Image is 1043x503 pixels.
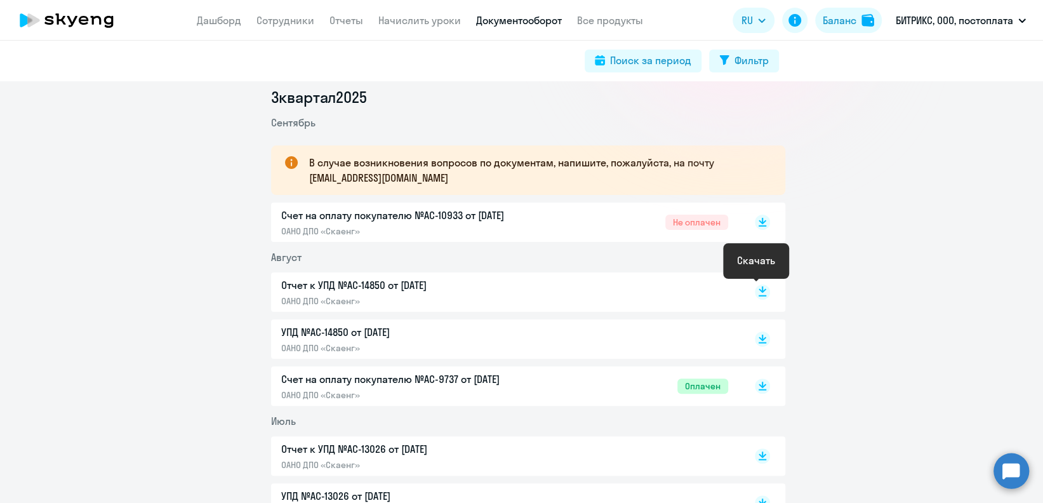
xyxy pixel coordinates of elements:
a: Отчеты [329,14,363,27]
a: Все продукты [577,14,643,27]
span: Сентябрь [271,116,316,129]
button: БИТРИКС, ООО, постоплата [889,5,1032,36]
a: Отчет к УПД №AC-13026 от [DATE]ОАНО ДПО «Скаенг» [281,441,728,471]
p: Счет на оплату покупателю №AC-9737 от [DATE] [281,372,548,387]
div: Фильтр [734,53,769,68]
button: RU [733,8,774,33]
p: ОАНО ДПО «Скаенг» [281,459,548,471]
span: Август [271,251,302,264]
p: БИТРИКС, ООО, постоплата [896,13,1013,28]
button: Поиск за период [585,50,701,72]
span: RU [741,13,753,28]
p: ОАНО ДПО «Скаенг» [281,295,548,307]
button: Фильтр [709,50,779,72]
img: balance [861,14,874,27]
a: Отчет к УПД №AC-14850 от [DATE]ОАНО ДПО «Скаенг» [281,278,728,307]
span: Оплачен [677,379,728,394]
a: Счет на оплату покупателю №AC-9737 от [DATE]ОАНО ДПО «Скаенг»Оплачен [281,372,728,401]
p: Счет на оплату покупателю №AC-10933 от [DATE] [281,208,548,223]
div: Баланс [823,13,856,28]
a: Начислить уроки [378,14,461,27]
a: Документооборот [476,14,562,27]
p: В случае возникновения вопросов по документам, напишите, пожалуйста, на почту [EMAIL_ADDRESS][DOM... [309,155,762,185]
div: Поиск за период [610,53,691,68]
p: Отчет к УПД №AC-14850 от [DATE] [281,278,548,293]
a: Сотрудники [256,14,314,27]
a: УПД №AC-14850 от [DATE]ОАНО ДПО «Скаенг» [281,325,728,354]
p: ОАНО ДПО «Скаенг» [281,225,548,237]
span: Июль [271,415,296,427]
p: Отчет к УПД №AC-13026 от [DATE] [281,441,548,457]
button: Балансbalance [815,8,882,33]
li: 3 квартал 2025 [271,87,785,107]
span: Не оплачен [665,215,728,230]
p: ОАНО ДПО «Скаенг» [281,389,548,401]
p: ОАНО ДПО «Скаенг» [281,342,548,354]
a: Дашборд [197,14,241,27]
p: УПД №AC-14850 от [DATE] [281,325,548,340]
div: Скачать [737,253,775,268]
a: Счет на оплату покупателю №AC-10933 от [DATE]ОАНО ДПО «Скаенг»Не оплачен [281,208,728,237]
